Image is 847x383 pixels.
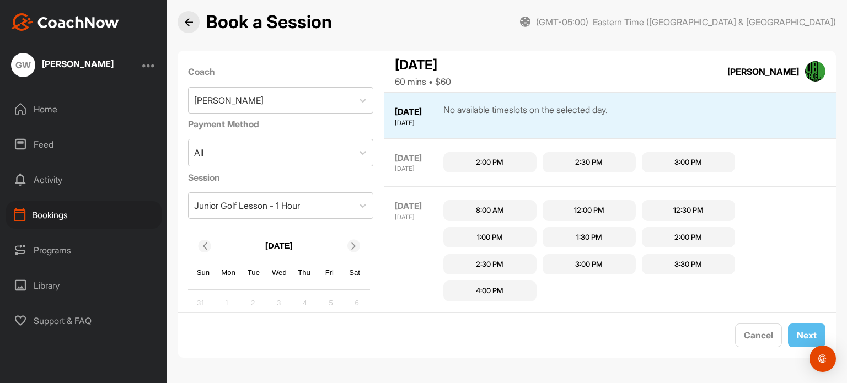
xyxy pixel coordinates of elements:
div: GW [11,53,35,77]
div: 2:30 PM [476,259,503,270]
div: Not available Saturday, September 6th, 2025 [349,295,365,311]
h2: Book a Session [206,12,332,33]
div: Home [6,95,162,123]
div: [PERSON_NAME] [42,60,114,68]
button: Cancel [735,323,782,347]
div: 2:00 PM [674,232,702,243]
div: 3:30 PM [674,259,702,270]
div: Fri [323,266,337,280]
div: Open Intercom Messenger [810,346,836,372]
div: Not available Friday, September 5th, 2025 [323,295,339,311]
div: No available timeslots on the selected day. [443,103,608,128]
div: 4:00 PM [476,285,503,296]
div: [DATE] [395,106,441,118]
label: Coach [188,65,374,78]
div: 1:30 PM [576,232,602,243]
img: square_7d72e3b9a0e7cffca0d5903ffc03afe1.jpg [805,61,826,82]
span: Next [797,330,817,341]
div: [PERSON_NAME] [194,94,264,107]
div: [DATE] [395,55,451,75]
span: Eastern Time ([GEOGRAPHIC_DATA] & [GEOGRAPHIC_DATA]) [593,16,836,28]
div: 8:00 AM [476,205,504,216]
div: 60 mins • $60 [395,75,451,88]
img: Back [185,18,193,26]
div: Support & FAQ [6,307,162,335]
div: 3:00 PM [575,259,603,270]
div: Not available Monday, September 1st, 2025 [218,295,235,311]
p: [DATE] [265,240,293,252]
button: Next [788,323,825,347]
div: Tue [246,266,261,280]
div: 3:00 PM [674,157,702,168]
div: Activity [6,166,162,193]
span: Cancel [744,330,773,341]
div: [DATE] [395,164,441,174]
div: [PERSON_NAME] [727,65,799,78]
div: Thu [297,266,312,280]
div: [DATE] [395,200,441,213]
div: Not available Thursday, September 4th, 2025 [297,295,313,311]
div: Mon [221,266,235,280]
img: CoachNow [11,13,119,31]
div: Junior Golf Lesson - 1 Hour [194,199,300,212]
div: Not available Tuesday, September 2nd, 2025 [245,295,261,311]
div: Not available Wednesday, September 3rd, 2025 [271,295,287,311]
div: [DATE] [395,152,441,165]
div: 2:30 PM [575,157,603,168]
label: Payment Method [188,117,374,131]
div: Bookings [6,201,162,229]
div: [DATE] [395,213,441,222]
div: 12:00 PM [574,205,604,216]
div: All [194,146,203,159]
div: [DATE] [395,118,441,128]
label: Session [188,171,374,184]
div: Feed [6,131,162,158]
div: Not available Sunday, August 31st, 2025 [192,295,209,311]
span: (GMT-05:00) [536,16,588,28]
div: 1:00 PM [477,232,503,243]
div: Programs [6,236,162,264]
div: Sun [196,266,211,280]
div: Wed [272,266,286,280]
div: Library [6,272,162,299]
div: 2:00 PM [476,157,503,168]
div: 12:30 PM [673,205,704,216]
div: Sat [347,266,362,280]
